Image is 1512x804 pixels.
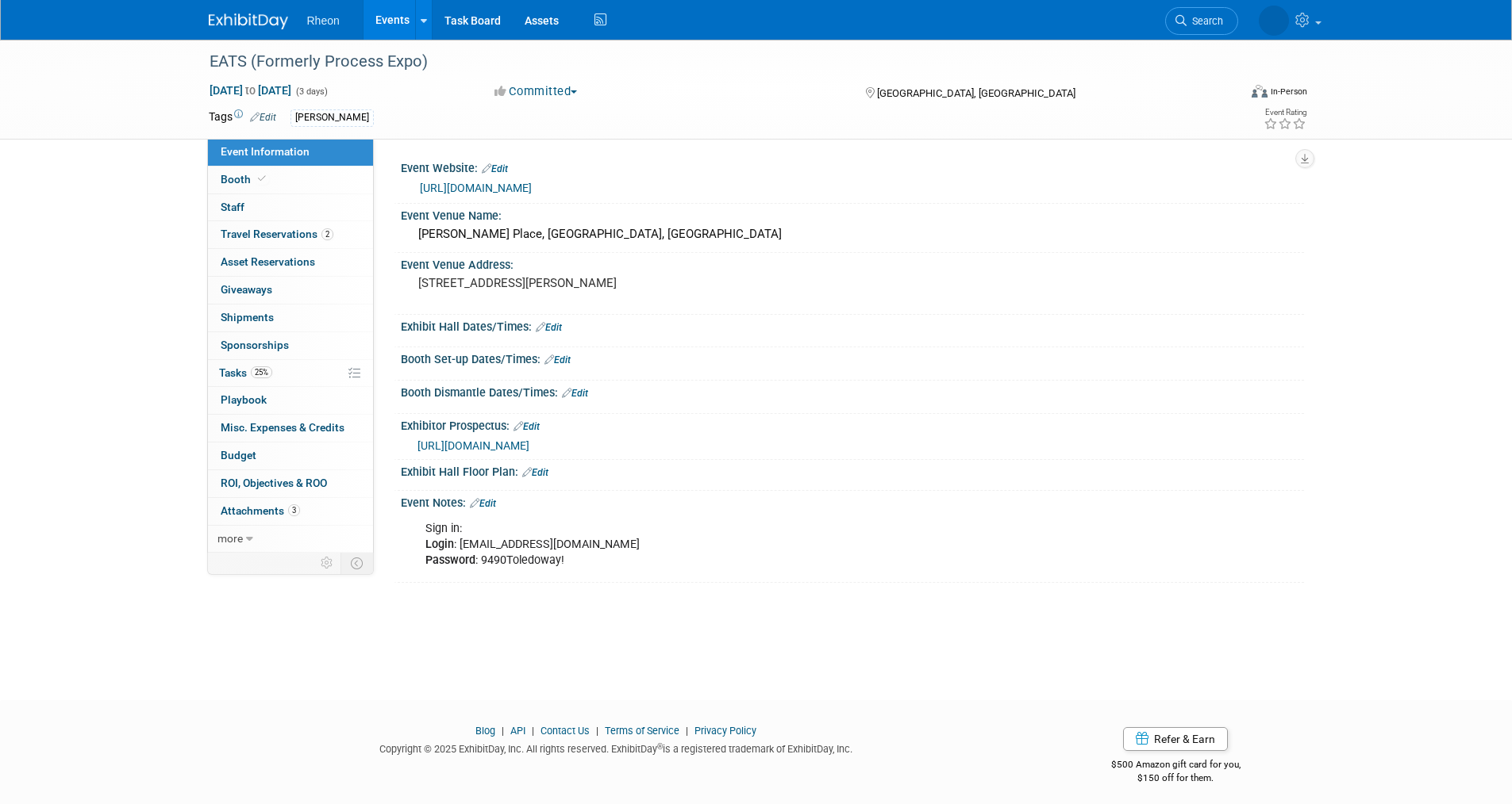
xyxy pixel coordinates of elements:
[340,553,373,573] td: Toggle Event Tabs
[221,228,333,240] span: Travel Reservations
[657,742,663,751] sup: ®
[401,347,1304,368] div: Booth Set-up Dates/Times:
[208,387,373,414] a: Playbook
[208,332,373,359] a: Sponsorships
[514,421,540,432] a: Edit
[258,174,266,183] i: Booth reservation complete
[221,145,310,158] span: Event Information
[208,498,373,525] a: Attachments3
[1048,771,1304,785] div: $150 off for them.
[401,491,1304,511] div: Event Notes:
[544,354,571,366] a: Edit
[401,315,1304,335] div: Exhibit Hall Dates/Times:
[243,84,258,97] span: to
[314,553,341,573] td: Personalize Event Tab Strip
[221,477,327,489] span: ROI, Objectives & ROO
[219,366,272,379] span: Tasks
[221,339,289,351] span: Sponsorships
[208,360,373,387] a: Tasks25%
[1259,6,1289,36] img: Chi Muir
[208,249,373,276] a: Asset Reservations
[536,322,562,333] a: Edit
[694,725,756,737] a: Privacy Policy
[208,221,373,248] a: Travel Reservations2
[877,87,1075,99] span: [GEOGRAPHIC_DATA], [GEOGRAPHIC_DATA]
[208,304,373,331] a: Shipments
[208,415,373,442] a: Misc. Expenses & Credits
[470,498,496,509] a: Edit
[221,173,269,186] span: Booth
[1165,7,1238,35] a: Search
[221,449,256,461] span: Budget
[592,725,602,737] span: |
[682,725,692,737] span: |
[425,538,454,551] b: Login
[1048,748,1304,784] div: $500 Amazon gift card for you,
[510,725,525,737] a: API
[528,725,538,737] span: |
[1270,86,1307,98] div: In-Person
[307,14,340,27] span: Rheon
[482,163,508,174] a: Edit
[288,504,300,516] span: 3
[401,414,1304,435] div: Exhibitor Prospectus:
[541,725,590,737] a: Contact Us
[401,381,1304,401] div: Booth Dismantle Dates/Times:
[1252,85,1268,98] img: Format-Inperson.png
[1187,15,1223,27] span: Search
[209,109,276,127] td: Tags
[208,277,373,304] a: Giveaways
[221,283,272,296] span: Giveaways
[418,276,760,290] pre: [STREET_ADDRESS][PERSON_NAME]
[522,467,548,478] a: Edit
[221,201,244,213] span: Staff
[321,228,333,240] span: 2
[489,83,583,100] button: Committed
[250,112,276,123] a: Edit
[251,366,272,378] span: 25%
[221,421,344,434] span: Misc. Expenses & Credits
[1123,727,1228,751] a: Refer & Earn
[208,526,373,553] a: more
[221,504,300,517] span: Attachments
[204,48,1214,76] div: EATS (Formerly Process Expo)
[401,204,1304,224] div: Event Venue Name:
[414,513,1129,576] div: Sign in: : [EMAIL_ADDRESS][DOMAIN_NAME] : 9490Toledoway!
[420,182,532,194] a: [URL][DOMAIN_NAME]
[290,109,374,126] div: [PERSON_NAME]
[562,388,588,399] a: Edit
[208,442,373,469] a: Budget
[209,738,1025,756] div: Copyright © 2025 ExhibitDay, Inc. All rights reserved. ExhibitDay is a registered trademark of Ex...
[401,253,1304,273] div: Event Venue Address:
[221,311,274,324] span: Shipments
[401,156,1304,177] div: Event Website:
[401,460,1304,480] div: Exhibit Hall Floor Plan:
[217,532,243,545] span: more
[1145,82,1308,106] div: Event Format
[221,393,267,406] span: Playbook
[209,13,288,29] img: ExhibitDay
[413,222,1292,247] div: [PERSON_NAME] Place, [GEOGRAPHIC_DATA], [GEOGRAPHIC_DATA]
[605,725,679,737] a: Terms of Service
[208,470,373,497] a: ROI, Objectives & ROO
[208,167,373,193] a: Booth
[221,255,315,268] span: Asset Reservations
[208,194,373,221] a: Staff
[475,725,495,737] a: Blog
[498,725,508,737] span: |
[208,139,373,166] a: Event Information
[417,439,529,452] a: [URL][DOMAIN_NAME]
[425,553,475,567] b: Password
[294,86,328,97] span: (3 days)
[1264,109,1306,117] div: Event Rating
[209,83,292,98] span: [DATE] [DATE]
